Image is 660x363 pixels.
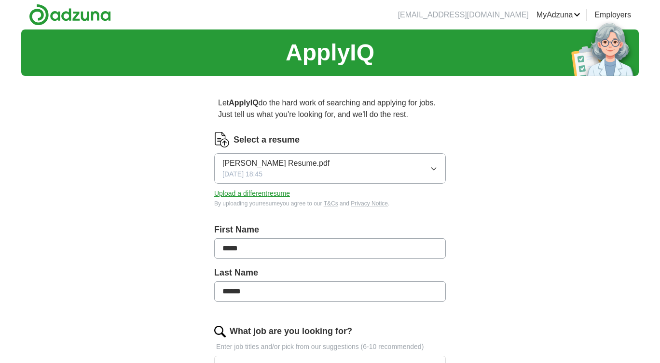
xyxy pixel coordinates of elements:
[214,189,290,199] button: Upload a differentresume
[214,342,446,352] p: Enter job titles and/or pick from our suggestions (6-10 recommended)
[214,326,226,337] img: search.png
[214,93,446,124] p: Let do the hard work of searching and applying for jobs. Just tell us what you're looking for, an...
[398,9,529,21] li: [EMAIL_ADDRESS][DOMAIN_NAME]
[214,199,446,208] div: By uploading your resume you agree to our and .
[214,153,446,184] button: [PERSON_NAME] Resume.pdf[DATE] 18:45
[536,9,581,21] a: MyAdzuna
[214,266,446,279] label: Last Name
[234,133,300,146] label: Select a resume
[222,169,262,179] span: [DATE] 18:45
[351,200,388,207] a: Privacy Notice
[324,200,338,207] a: T&Cs
[214,223,446,236] label: First Name
[286,35,374,70] h1: ApplyIQ
[29,4,111,26] img: Adzuna logo
[214,132,230,147] img: CV Icon
[230,325,352,338] label: What job are you looking for?
[594,9,631,21] a: Employers
[222,158,330,169] span: [PERSON_NAME] Resume.pdf
[229,99,258,107] strong: ApplyIQ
